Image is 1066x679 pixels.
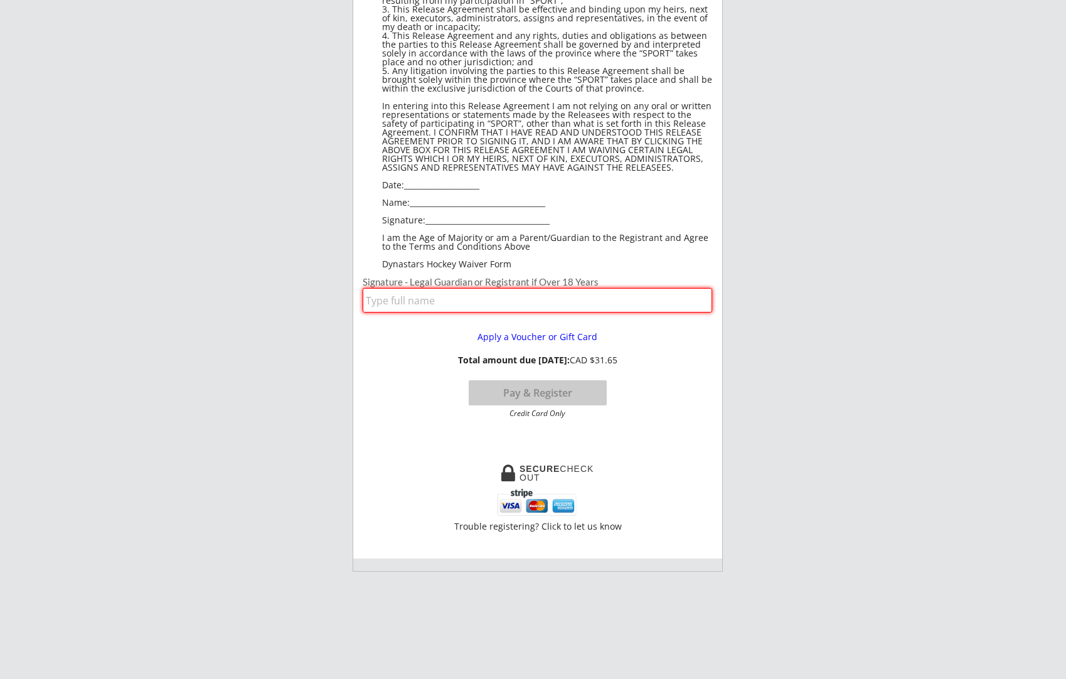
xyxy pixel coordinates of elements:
input: Type full name [363,288,712,313]
strong: Total amount due [DATE]: [458,354,570,366]
button: Pay & Register [469,380,607,405]
div: CAD $31.65 [451,355,624,366]
div: Credit Card Only [474,410,601,417]
div: Apply a Voucher or Gift Card [456,333,618,341]
div: CHECKOUT [520,464,594,482]
strong: SECURE [520,464,560,474]
div: Signature - Legal Guardian or Registrant if Over 18 Years [363,277,712,287]
div: Trouble registering? Click to let us know [453,522,622,531]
